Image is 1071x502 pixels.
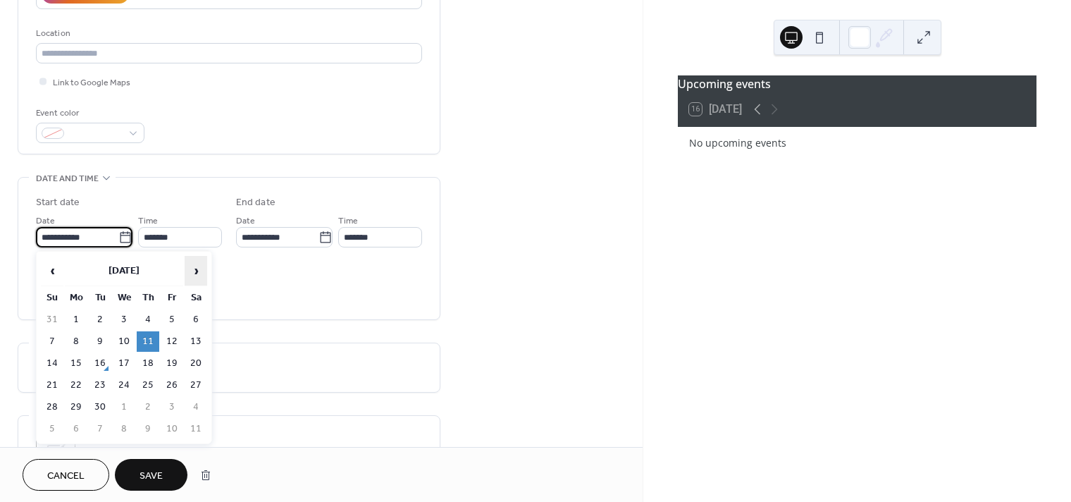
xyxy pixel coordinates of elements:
th: Fr [161,288,183,308]
div: Location [36,26,419,41]
td: 25 [137,375,159,396]
div: Start date [36,195,80,210]
td: 1 [113,397,135,417]
div: Upcoming events [678,75,1036,92]
td: 10 [161,419,183,439]
div: No upcoming events [689,135,1025,150]
td: 3 [161,397,183,417]
td: 24 [113,375,135,396]
td: 30 [89,397,111,417]
th: We [113,288,135,308]
th: [DATE] [65,256,183,286]
th: Tu [89,288,111,308]
th: Mo [65,288,87,308]
div: End date [236,195,276,210]
th: Su [41,288,63,308]
td: 4 [137,310,159,330]
span: Save [140,469,163,484]
span: Link to Google Maps [53,75,130,90]
button: Cancel [23,459,109,491]
td: 20 [185,353,207,374]
td: 3 [113,310,135,330]
div: Event color [36,106,142,121]
span: › [185,257,206,285]
td: 2 [137,397,159,417]
td: 6 [185,310,207,330]
td: 10 [113,331,135,352]
td: 16 [89,353,111,374]
td: 19 [161,353,183,374]
th: Th [137,288,159,308]
td: 18 [137,353,159,374]
th: Sa [185,288,207,308]
span: Time [138,214,158,228]
td: 23 [89,375,111,396]
td: 4 [185,397,207,417]
td: 17 [113,353,135,374]
td: 21 [41,375,63,396]
td: 1 [65,310,87,330]
td: 28 [41,397,63,417]
span: Date [236,214,255,228]
td: 8 [113,419,135,439]
td: 2 [89,310,111,330]
td: 29 [65,397,87,417]
span: Date [36,214,55,228]
span: Time [338,214,358,228]
td: 13 [185,331,207,352]
td: 12 [161,331,183,352]
td: 27 [185,375,207,396]
td: 11 [185,419,207,439]
td: 5 [41,419,63,439]
td: 11 [137,331,159,352]
button: Save [115,459,187,491]
td: 5 [161,310,183,330]
td: 7 [89,419,111,439]
span: ‹ [42,257,63,285]
td: 9 [137,419,159,439]
td: 6 [65,419,87,439]
td: 31 [41,310,63,330]
td: 8 [65,331,87,352]
td: 7 [41,331,63,352]
td: 26 [161,375,183,396]
span: Cancel [47,469,85,484]
td: 22 [65,375,87,396]
td: 9 [89,331,111,352]
td: 14 [41,353,63,374]
td: 15 [65,353,87,374]
span: Date and time [36,171,99,186]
